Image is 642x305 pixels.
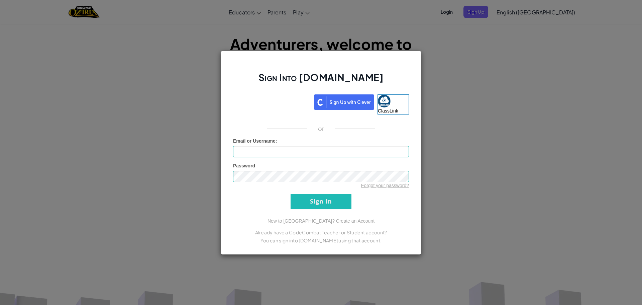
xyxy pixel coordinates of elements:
[291,194,351,209] input: Sign In
[233,138,277,144] label: :
[378,95,391,107] img: classlink-logo-small.png
[233,163,255,168] span: Password
[230,94,314,108] iframe: Sign in with Google Button
[318,125,324,133] p: or
[267,218,374,224] a: New to [GEOGRAPHIC_DATA]? Create an Account
[233,138,276,144] span: Email or Username
[361,183,409,188] a: Forgot your password?
[378,108,398,113] span: ClassLink
[233,71,409,90] h2: Sign Into [DOMAIN_NAME]
[233,228,409,236] p: Already have a CodeCombat Teacher or Student account?
[233,236,409,244] p: You can sign into [DOMAIN_NAME] using that account.
[314,94,374,110] img: clever_sso_button@2x.png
